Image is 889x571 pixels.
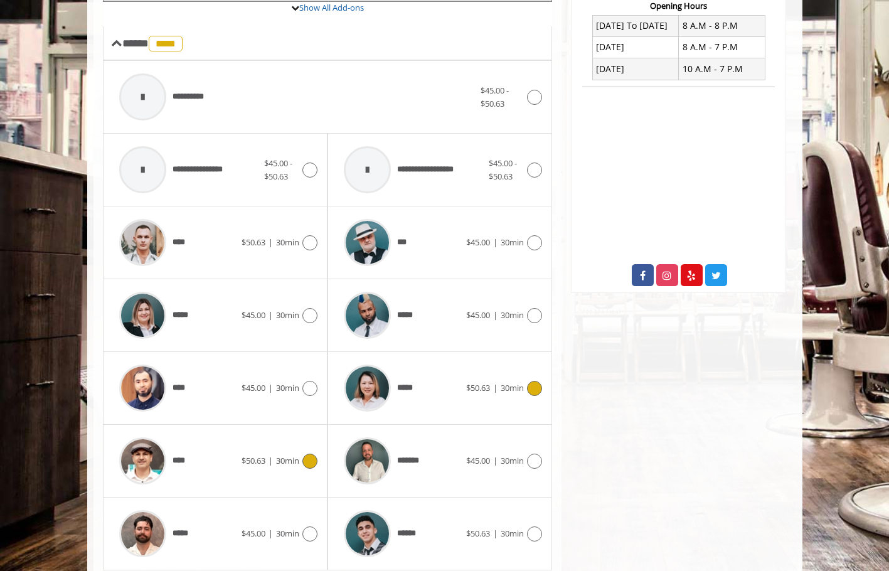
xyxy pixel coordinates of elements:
[501,528,524,539] span: 30min
[481,85,509,109] span: $45.00 - $50.63
[592,36,679,58] td: [DATE]
[299,2,364,13] a: Show All Add-ons
[679,15,765,36] td: 8 A.M - 8 P.M
[242,309,265,321] span: $45.00
[242,455,265,466] span: $50.63
[242,237,265,248] span: $50.63
[242,382,265,393] span: $45.00
[493,237,498,248] span: |
[501,455,524,466] span: 30min
[592,58,679,80] td: [DATE]
[276,237,299,248] span: 30min
[493,528,498,539] span: |
[489,157,517,182] span: $45.00 - $50.63
[592,15,679,36] td: [DATE] To [DATE]
[264,157,292,182] span: $45.00 - $50.63
[269,528,273,539] span: |
[582,1,775,10] h3: Opening Hours
[276,455,299,466] span: 30min
[493,382,498,393] span: |
[501,382,524,393] span: 30min
[269,309,273,321] span: |
[466,237,490,248] span: $45.00
[269,382,273,393] span: |
[466,382,490,393] span: $50.63
[466,455,490,466] span: $45.00
[242,528,265,539] span: $45.00
[501,309,524,321] span: 30min
[679,58,765,80] td: 10 A.M - 7 P.M
[466,528,490,539] span: $50.63
[679,36,765,58] td: 8 A.M - 7 P.M
[501,237,524,248] span: 30min
[276,528,299,539] span: 30min
[276,309,299,321] span: 30min
[493,455,498,466] span: |
[269,237,273,248] span: |
[466,309,490,321] span: $45.00
[493,309,498,321] span: |
[276,382,299,393] span: 30min
[269,455,273,466] span: |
